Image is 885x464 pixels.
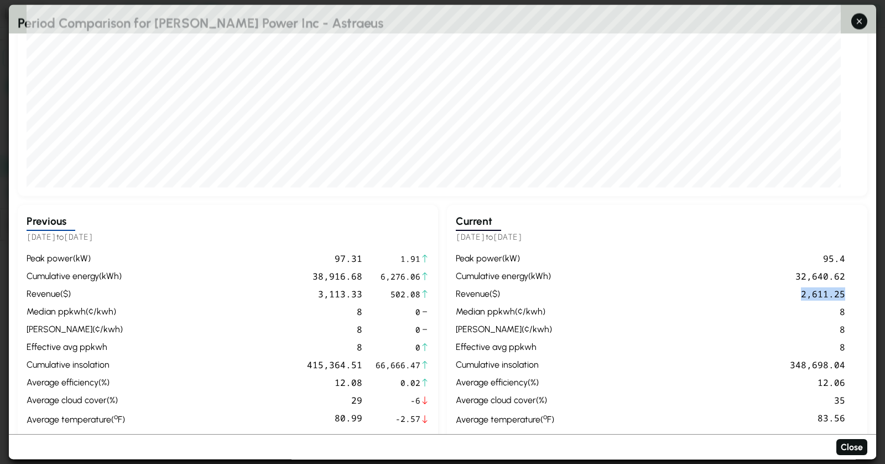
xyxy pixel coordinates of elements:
[376,253,420,265] span: 1.91
[456,231,858,244] h5: to
[129,252,362,266] div: 97.31
[27,341,125,354] div: effective avg ppkwh
[456,270,554,283] div: cumulative energy ( kWh )
[27,377,125,390] div: average efficiency ( % )
[129,288,362,301] div: 3,113.33
[64,231,93,242] span: [DATE]
[9,4,876,33] h2: Period Comparison for [PERSON_NAME] Power Inc - Astraeus
[559,306,845,319] div: 8
[27,252,125,266] div: peak power ( kW )
[493,231,523,242] span: [DATE]
[559,377,845,390] div: 12.06
[129,412,362,427] div: 80.99
[376,306,420,318] span: 0
[456,306,554,319] div: median ppkwh ( ¢/kwh )
[27,231,429,244] h5: to
[114,413,118,421] sup: º
[376,377,420,389] span: 0.02
[129,431,362,445] div: 24.28
[129,270,362,283] div: 38,916.68
[456,288,554,301] div: revenue ( $ )
[376,395,420,407] span: -6
[456,359,554,372] div: cumulative insolation
[376,288,420,301] span: 502.08
[559,323,845,337] div: 8
[559,341,845,354] div: 8
[129,323,362,337] div: 8
[559,394,845,408] div: 35
[376,359,420,372] span: 66,666.47
[543,413,547,421] sup: º
[456,214,501,231] h3: Current
[559,270,845,283] div: 32,640.62
[129,359,362,372] div: 415,364.51
[129,394,362,408] div: 29
[27,394,125,408] div: average cloud cover ( % )
[27,231,56,242] span: [DATE]
[456,252,554,266] div: peak power ( kW )
[129,341,362,354] div: 8
[27,359,125,372] div: cumulative insolation
[456,323,554,337] div: [PERSON_NAME] ( ¢/kwh )
[456,231,486,242] span: [DATE]
[376,271,420,283] span: 6,276.06
[129,306,362,319] div: 8
[27,323,125,337] div: [PERSON_NAME] ( ¢/kwh )
[27,431,125,445] div: precipitation ( in )
[559,431,845,445] div: 33.33
[559,412,845,427] div: 83.56
[836,439,867,455] button: Close
[559,288,845,301] div: 2,611.25
[27,214,75,231] h3: Previous
[456,431,554,445] div: precipitation ( in )
[456,377,554,390] div: average efficiency ( % )
[27,270,125,283] div: cumulative energy ( kWh )
[376,414,420,426] span: -2.57
[376,324,420,336] span: 0
[129,377,362,390] div: 12.08
[559,252,845,266] div: 95.4
[27,306,125,319] div: median ppkwh ( ¢/kwh )
[456,412,554,427] div: average temperature ( F )
[456,394,554,408] div: average cloud cover ( % )
[376,432,420,444] span: -9.05
[376,342,420,354] span: 0
[27,412,125,427] div: average temperature ( F )
[27,288,125,301] div: revenue ( $ )
[456,341,554,354] div: effective avg ppkwh
[559,359,845,372] div: 348,698.04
